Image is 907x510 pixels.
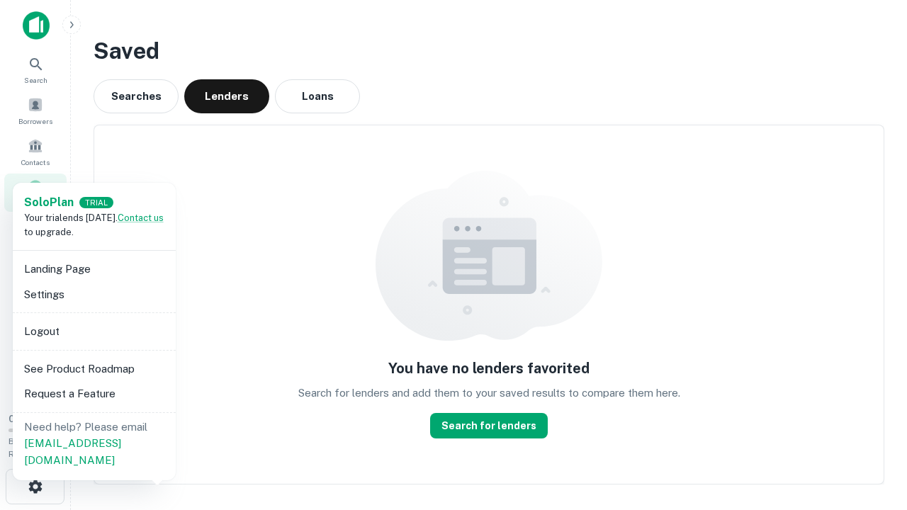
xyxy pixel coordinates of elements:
[24,437,121,466] a: [EMAIL_ADDRESS][DOMAIN_NAME]
[18,381,170,407] li: Request a Feature
[79,197,113,209] div: TRIAL
[24,212,164,237] span: Your trial ends [DATE]. to upgrade.
[18,282,170,307] li: Settings
[18,356,170,382] li: See Product Roadmap
[18,256,170,282] li: Landing Page
[836,397,907,465] iframe: Chat Widget
[24,419,164,469] p: Need help? Please email
[24,194,74,211] a: SoloPlan
[24,195,74,209] strong: Solo Plan
[118,212,164,223] a: Contact us
[18,319,170,344] li: Logout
